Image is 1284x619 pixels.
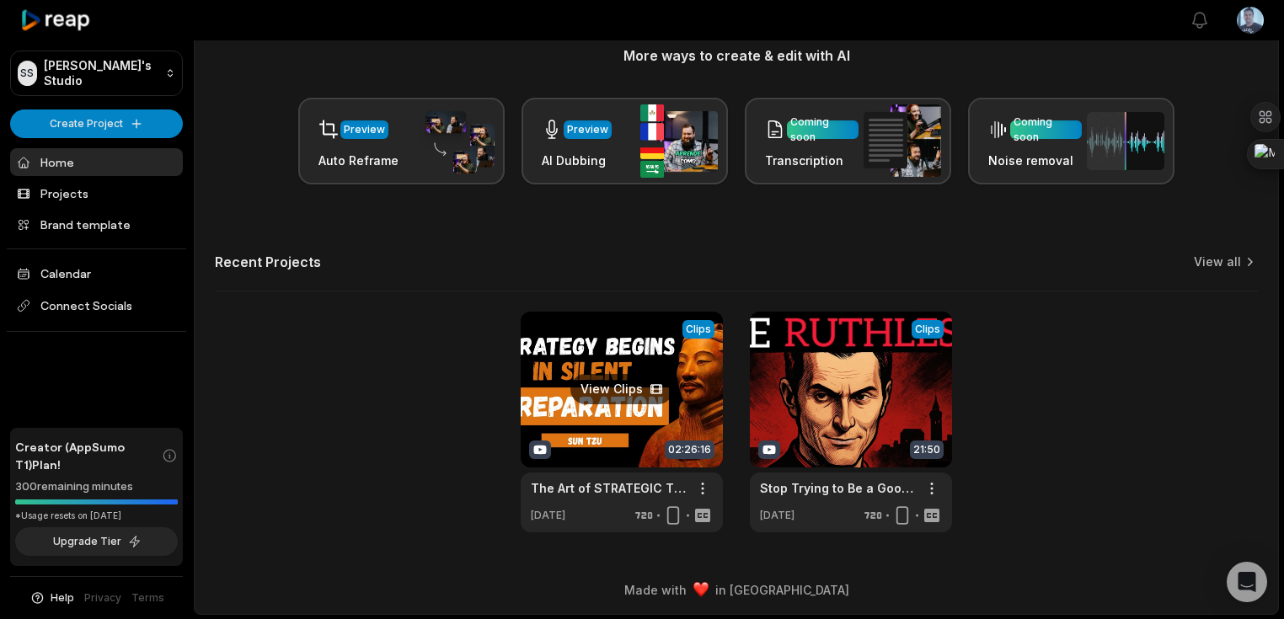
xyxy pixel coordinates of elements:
button: Help [29,590,74,606]
div: SS [18,61,37,86]
a: Privacy [84,590,121,606]
div: Open Intercom Messenger [1227,562,1267,602]
img: ai_dubbing.png [640,104,718,178]
div: Coming soon [790,115,855,145]
a: The Art of STRATEGIC Thinking | [PERSON_NAME] [531,479,686,497]
p: [PERSON_NAME]'s Studio [44,58,158,88]
span: Help [51,590,74,606]
div: Preview [567,122,608,137]
span: Creator (AppSumo T1) Plan! [15,438,162,473]
img: auto_reframe.png [417,109,495,174]
img: transcription.png [864,104,941,177]
h3: AI Dubbing [542,152,612,169]
a: Projects [10,179,183,207]
img: noise_removal.png [1087,112,1164,170]
a: Stop Trying to Be a Good Person – Lessons by [PERSON_NAME] [760,479,915,497]
div: Made with in [GEOGRAPHIC_DATA] [210,581,1263,599]
div: 300 remaining minutes [15,478,178,495]
h3: Transcription [765,152,859,169]
h2: Recent Projects [215,253,321,270]
a: View all [1194,253,1241,270]
a: Home [10,148,183,176]
h3: Noise removal [988,152,1082,169]
div: *Usage resets on [DATE] [15,510,178,522]
h3: More ways to create & edit with AI [215,45,1258,66]
div: Coming soon [1014,115,1078,145]
span: Connect Socials [10,291,183,321]
button: Upgrade Tier [15,527,178,556]
div: Preview [344,122,385,137]
h3: Auto Reframe [318,152,399,169]
button: Create Project [10,109,183,138]
img: heart emoji [693,582,709,597]
a: Brand template [10,211,183,238]
a: Terms [131,590,164,606]
a: Calendar [10,259,183,287]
